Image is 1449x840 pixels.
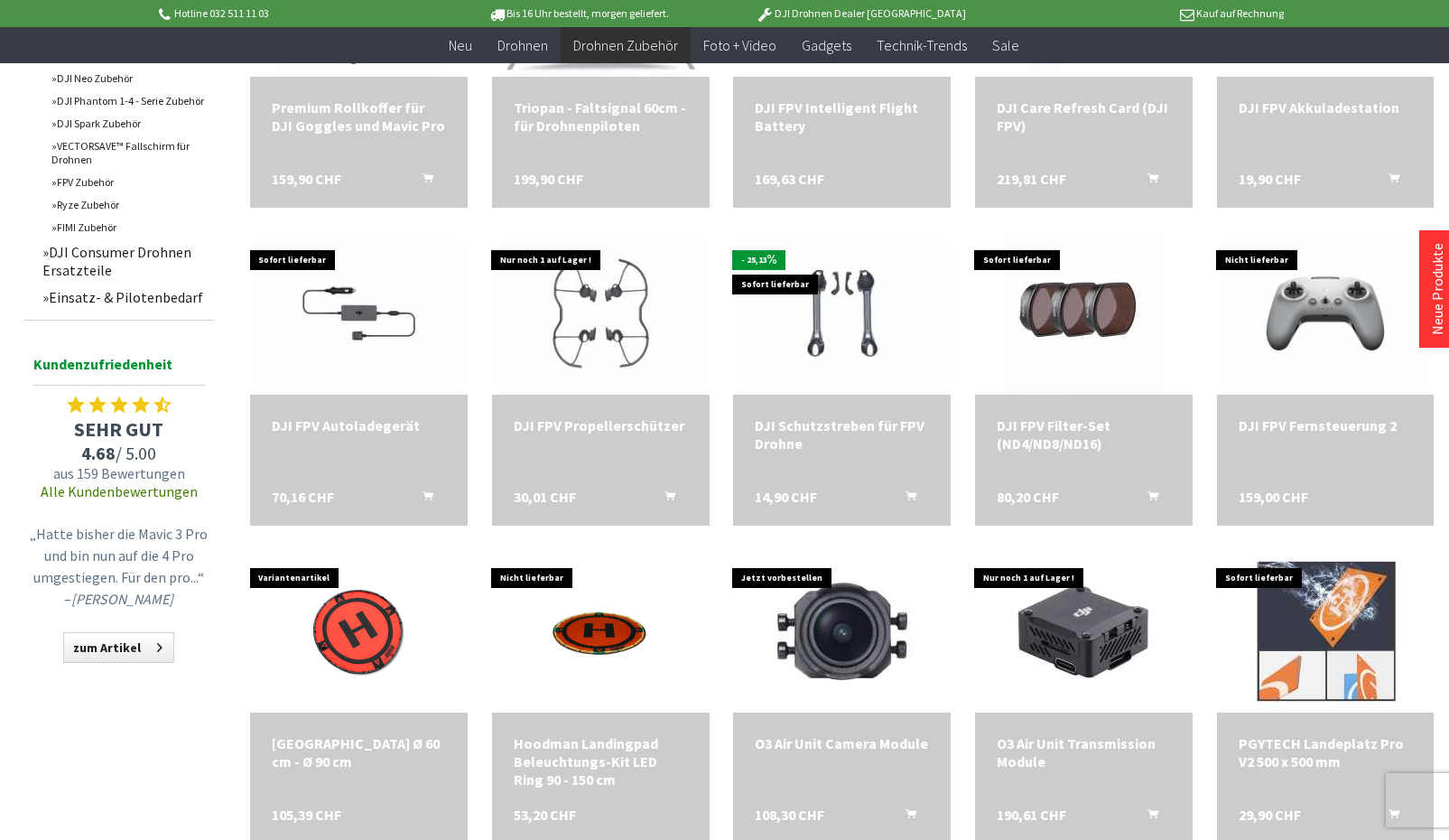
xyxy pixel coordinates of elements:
span: 4.68 [81,442,116,464]
span: 219,81 CHF [997,170,1066,188]
a: DJI Care Refresh Card (DJI FPV) 219,81 CHF In den Warenkorb [997,98,1171,135]
a: Foto + Video [691,27,789,64]
div: PGYTECH Landeplatz Pro V2 500 x 500 mm [1239,734,1413,770]
p: Kauf auf Rechnung [1002,3,1284,24]
span: 19,90 CHF [1239,170,1301,188]
a: DJI Consumer Drohnen Ersatzteile [33,238,214,284]
a: Drohnen [485,27,561,64]
a: Hoodman Landingpad Beleuchtungs-Kit LED Ring 90 - 150 cm 53,20 CHF [514,734,688,789]
a: DJI FPV Fernsteuerung 2 159,00 CHF [1239,416,1413,434]
div: DJI FPV Autoladegerät [272,416,446,434]
div: Triopan - Faltsignal 60cm - für Drohnenpiloten [514,98,688,135]
a: Drohnen Zubehör [561,27,691,64]
span: Drohnen [497,36,548,54]
img: Hoodman Landingpad Beleuchtungs-Kit LED Ring 90 - 150 cm [519,550,682,713]
img: DJI FPV Autoladegerät [250,241,468,387]
span: Technik-Trends [877,36,967,54]
button: In den Warenkorb [1367,806,1410,829]
a: DJI Phantom 1-4 - Serie Zubehör [42,89,214,112]
span: 53,20 CHF [514,806,576,824]
a: FIMI Zubehör [42,216,214,238]
span: 159,90 CHF [272,170,341,188]
img: O3 Air Unit Camera Module [761,550,924,713]
div: [GEOGRAPHIC_DATA] Ø 60 cm - Ø 90 cm [272,734,446,770]
span: Drohnen Zubehör [573,36,678,54]
a: FPV Zubehör [42,171,214,193]
a: DJI Schutzstreben für FPV Drohne 14,90 CHF In den Warenkorb [755,416,929,453]
em: [PERSON_NAME] [71,590,173,608]
div: Premium Rollkoffer für DJI Goggles und Mavic Pro [272,98,446,135]
span: Kundenzufriedenheit [33,352,205,386]
span: / 5.00 [24,442,214,464]
span: 29,90 CHF [1239,806,1301,824]
div: DJI FPV Intelligent Flight Battery [755,98,929,135]
div: Hoodman Landingpad Beleuchtungs-Kit LED Ring 90 - 150 cm [514,734,688,789]
button: In den Warenkorb [401,170,444,193]
span: 70,16 CHF [272,488,334,506]
button: In den Warenkorb [1367,170,1410,193]
span: 105,39 CHF [272,806,341,824]
p: Bis 16 Uhr bestellt, morgen geliefert. [438,3,720,24]
a: Technik-Trends [864,27,980,64]
img: DJI FPV Propellerschützer [492,241,710,387]
span: 159,00 CHF [1239,488,1308,506]
button: In den Warenkorb [1126,806,1169,829]
span: Sale [992,36,1019,54]
div: DJI Schutzstreben für FPV Drohne [755,416,929,453]
div: DJI FPV Akkuladestation [1239,98,1413,117]
span: Gadgets [802,36,851,54]
span: SEHR GUT [24,416,214,442]
div: DJI FPV Filter-Set (ND4/ND8/ND16) [997,416,1171,453]
span: 199,90 CHF [514,170,583,188]
span: 30,01 CHF [514,488,576,506]
a: DJI Neo Zubehör [42,67,214,89]
a: DJI FPV Akkuladestation 19,90 CHF In den Warenkorb [1239,98,1413,117]
a: PGYTECH Landeplatz Pro V2 500 x 500 mm 29,90 CHF In den Warenkorb [1239,734,1413,770]
button: In den Warenkorb [401,488,444,511]
p: DJI Drohnen Dealer [GEOGRAPHIC_DATA] [720,3,1001,24]
div: O3 Air Unit Camera Module [755,734,929,752]
p: „Hatte bisher die Mavic 3 Pro und bin nun auf die 4 Pro umgestiegen. Für den pro...“ – [29,523,209,610]
a: Alle Kundenbewertungen [41,482,198,500]
span: Foto + Video [703,36,776,54]
img: DJI Schutzstreben für FPV Drohne [733,241,951,387]
a: DJI FPV Intelligent Flight Battery 169,63 CHF [755,98,929,135]
div: DJI Care Refresh Card (DJI FPV) [997,98,1171,135]
span: Neu [449,36,472,54]
a: O3 Air Unit Transmission Module 190,61 CHF In den Warenkorb [997,734,1171,770]
a: DJI FPV Autoladegerät 70,16 CHF In den Warenkorb [272,416,446,434]
span: aus 159 Bewertungen [24,464,214,482]
a: Sale [980,27,1032,64]
a: Neue Produkte [1428,243,1446,335]
a: [GEOGRAPHIC_DATA] Ø 60 cm - Ø 90 cm 105,39 CHF [272,734,446,770]
img: Hoodman Landeplatz Ø 60 cm - Ø 90 cm [277,550,440,713]
img: DJI FPV Fernsteuerung 2 [1217,241,1435,387]
a: DJI FPV Propellerschützer 30,01 CHF In den Warenkorb [514,416,688,434]
a: Triopan - Faltsignal 60cm - für Drohnenpiloten 199,90 CHF [514,98,688,135]
span: 108,30 CHF [755,806,824,824]
span: 14,90 CHF [755,488,817,506]
a: zum Artikel [63,632,174,663]
a: Ryze Zubehör [42,193,214,216]
a: O3 Air Unit Camera Module 108,30 CHF In den Warenkorb [755,734,929,752]
a: Gadgets [789,27,864,64]
a: Premium Rollkoffer für DJI Goggles und Mavic Pro 159,90 CHF In den Warenkorb [272,98,446,135]
button: In den Warenkorb [884,806,927,829]
p: Hotline 032 511 11 03 [156,3,438,24]
div: DJI FPV Propellerschützer [514,416,688,434]
a: Einsatz- & Pilotenbedarf [33,284,214,311]
span: 169,63 CHF [755,170,824,188]
a: DJI FPV Filter-Set (ND4/ND8/ND16) 80,20 CHF In den Warenkorb [997,416,1171,453]
div: O3 Air Unit Transmission Module [997,734,1171,770]
div: DJI FPV Fernsteuerung 2 [1239,416,1413,434]
a: VECTORSAVE™ Fallschirm für Drohnen [42,135,214,171]
span: 80,20 CHF [997,488,1059,506]
a: Neu [436,27,485,64]
button: In den Warenkorb [1126,170,1169,193]
button: In den Warenkorb [643,488,686,511]
button: In den Warenkorb [1126,488,1169,511]
img: PGYTECH Landeplatz Pro V2 500 x 500 mm [1244,550,1407,713]
img: O3 Air Unit Transmission Module [1002,550,1165,713]
img: DJI FPV Filter-Set (ND4/ND8/ND16) [1002,232,1165,395]
a: DJI Spark Zubehör [42,112,214,135]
